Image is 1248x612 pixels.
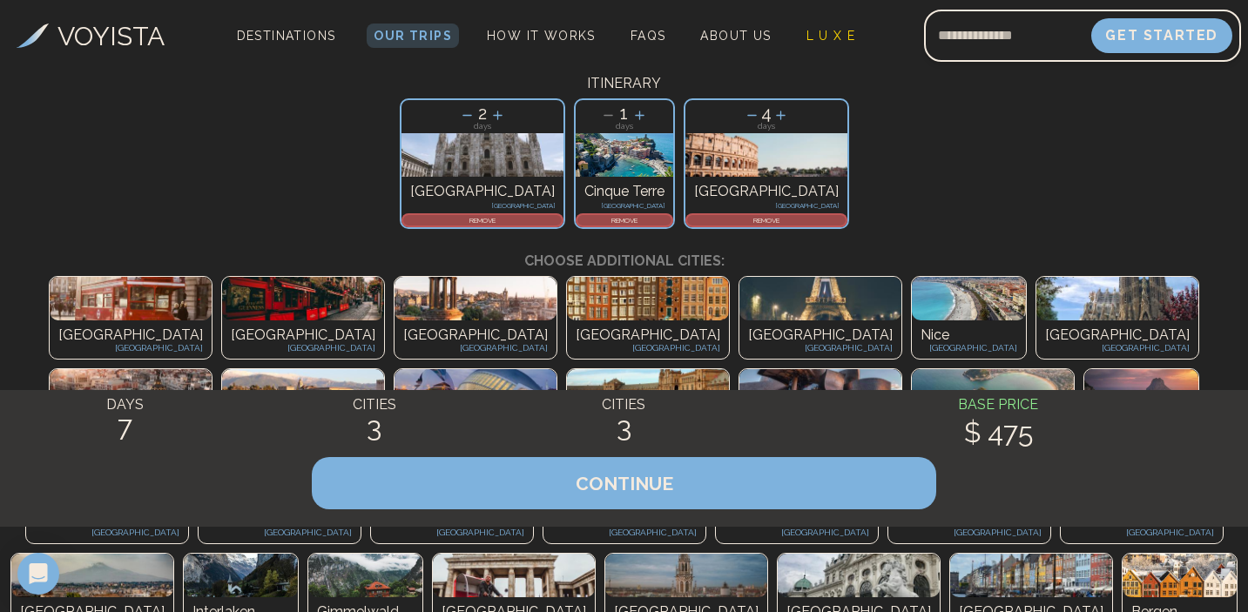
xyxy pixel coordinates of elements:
img: Photo of undefined [1036,277,1198,320]
span: Our Trips [374,29,452,43]
h3: VOYISTA [57,17,165,56]
a: CONTINUE [312,477,936,494]
p: [GEOGRAPHIC_DATA] [748,325,893,346]
img: Photo of undefined [50,369,212,413]
p: [GEOGRAPHIC_DATA] [403,341,548,354]
p: [GEOGRAPHIC_DATA] [725,526,869,539]
p: [GEOGRAPHIC_DATA] [231,325,375,346]
p: [GEOGRAPHIC_DATA] [694,181,839,202]
img: Photo of undefined [222,369,384,413]
a: About Us [693,24,778,48]
p: [GEOGRAPHIC_DATA] [207,526,352,539]
span: 4 [761,103,772,124]
span: L U X E [806,29,856,43]
p: [GEOGRAPHIC_DATA] [921,341,1017,354]
a: L U X E [799,24,863,48]
img: Photo of undefined [395,277,557,320]
h2: $ 475 [749,417,1248,448]
img: Photo of undefined [567,277,729,320]
img: Photo of undefined [950,554,1112,597]
img: Photo of undefined [222,277,384,320]
span: 2 [478,103,487,124]
img: Photo of undefined [1123,554,1237,597]
p: days [401,123,563,131]
p: [GEOGRAPHIC_DATA] [58,341,203,354]
p: REMOVE [403,215,562,225]
h4: CITIES [250,394,500,415]
p: [GEOGRAPHIC_DATA] [584,202,664,209]
span: 1 [620,103,628,124]
img: Voyista Logo [17,24,49,48]
button: CONTINUE [312,457,936,509]
p: [GEOGRAPHIC_DATA] [576,341,720,354]
p: [GEOGRAPHIC_DATA] [380,526,524,539]
p: [GEOGRAPHIC_DATA] [748,341,893,354]
img: Photo of undefined [739,277,901,320]
a: VOYISTA [17,17,165,56]
img: Photo of cinque-terre [576,133,673,177]
a: How It Works [480,24,603,48]
p: [GEOGRAPHIC_DATA] [1069,526,1214,539]
img: Photo of undefined [433,554,595,597]
img: Photo of undefined [308,554,422,597]
p: days [576,123,673,131]
img: Photo of undefined [1084,369,1198,413]
p: [GEOGRAPHIC_DATA] [231,341,375,354]
h2: 3 [250,411,500,442]
img: Photo of undefined [11,554,173,597]
p: [GEOGRAPHIC_DATA] [694,202,839,209]
span: About Us [700,29,771,43]
img: Photo of undefined [395,369,557,413]
a: Our Trips [367,24,459,48]
img: Photo of undefined [184,554,298,597]
img: Photo of undefined [739,369,901,413]
h2: 3 [499,411,749,442]
span: Destinations [230,22,343,73]
p: [GEOGRAPHIC_DATA] [410,181,555,202]
span: How It Works [487,29,596,43]
p: [GEOGRAPHIC_DATA] [1045,341,1190,354]
img: Photo of rome [685,133,847,177]
p: Nice [921,325,1017,346]
button: Get Started [1091,18,1232,53]
p: [GEOGRAPHIC_DATA] [1045,325,1190,346]
input: Email address [924,15,1091,57]
p: [GEOGRAPHIC_DATA] [35,526,179,539]
p: [GEOGRAPHIC_DATA] [552,526,697,539]
p: REMOVE [687,215,846,225]
span: CONTINUE [576,473,673,494]
div: Open Intercom Messenger [17,553,59,595]
img: Photo of undefined [50,277,212,320]
img: Photo of undefined [912,277,1026,320]
p: [GEOGRAPHIC_DATA] [897,526,1042,539]
img: Photo of undefined [778,554,940,597]
span: FAQs [631,29,666,43]
p: REMOVE [577,215,671,225]
p: Cinque Terre [584,181,664,202]
p: [GEOGRAPHIC_DATA] [410,202,555,209]
img: Photo of milan [401,133,563,177]
p: [GEOGRAPHIC_DATA] [576,325,720,346]
h4: BASE PRICE [749,394,1248,415]
img: Photo of undefined [912,369,1074,413]
a: FAQs [624,24,673,48]
h4: CITIES [499,394,749,415]
img: Photo of undefined [605,554,767,597]
p: days [685,123,847,131]
img: Photo of undefined [567,369,729,413]
p: [GEOGRAPHIC_DATA] [58,325,203,346]
p: [GEOGRAPHIC_DATA] [403,325,548,346]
